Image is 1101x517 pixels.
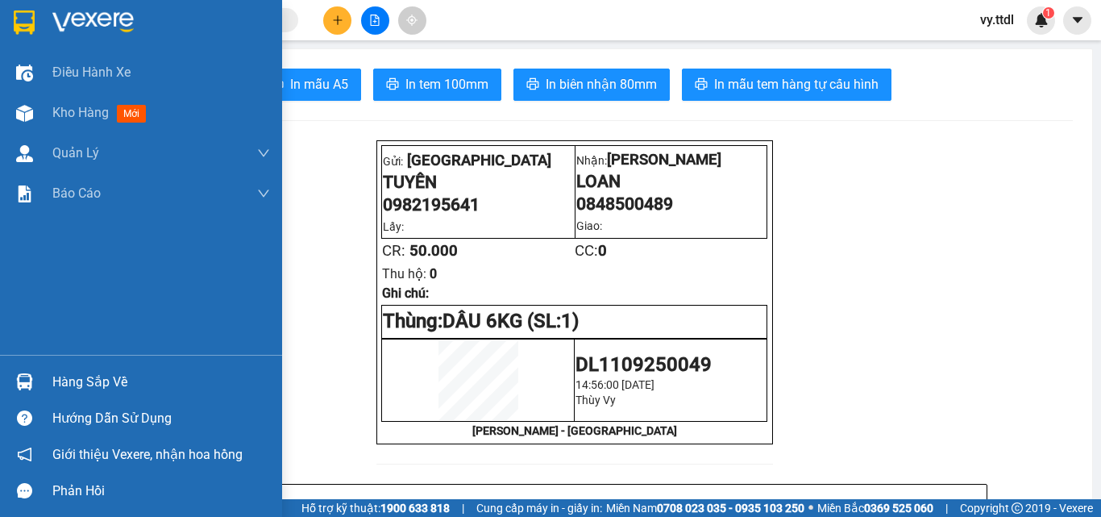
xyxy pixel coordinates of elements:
[407,152,551,169] span: [GEOGRAPHIC_DATA]
[442,310,579,332] span: DÂU 6KG (SL:
[576,171,621,191] span: LOAN
[606,499,804,517] span: Miền Nam
[52,143,99,163] span: Quản Lý
[462,499,464,517] span: |
[189,69,318,92] div: 0848500489
[682,69,891,101] button: printerIn mẫu tem hàng tự cấu hình
[657,502,804,515] strong: 0708 023 035 - 0935 103 250
[332,15,343,26] span: plus
[52,62,131,82] span: Điều hành xe
[373,69,501,101] button: printerIn tem 100mm
[1045,7,1051,19] span: 1
[513,69,670,101] button: printerIn biên nhận 80mm
[323,6,351,35] button: plus
[12,103,37,120] span: CR :
[406,15,418,26] span: aim
[14,69,177,92] div: 0982195641
[1043,7,1054,19] sup: 1
[14,14,39,31] span: Gửi:
[945,499,948,517] span: |
[189,14,318,50] div: [PERSON_NAME]
[361,6,389,35] button: file-add
[14,14,177,50] div: [GEOGRAPHIC_DATA]
[290,74,348,94] span: In mẫu A5
[258,69,361,101] button: printerIn mẫu A5
[383,194,480,215] span: 0982195641
[476,499,602,517] span: Cung cấp máy in - giấy in:
[967,10,1027,30] span: vy.ttdl
[17,483,32,498] span: message
[575,378,654,391] span: 14:56:00 [DATE]
[52,407,270,431] div: Hướng dẫn sử dụng
[386,77,399,93] span: printer
[1012,502,1023,514] span: copyright
[257,147,270,160] span: down
[607,151,721,169] span: [PERSON_NAME]
[382,266,426,281] span: Thu hộ:
[576,194,673,214] span: 0848500489
[17,411,32,426] span: question-circle
[14,50,177,69] div: TUYÊN
[380,502,450,515] strong: 1900 633 818
[575,353,712,376] span: DL1109250049
[695,77,708,93] span: printer
[14,10,35,35] img: logo-vxr
[1063,6,1091,35] button: caret-down
[52,444,243,465] span: Giới thiệu Vexere, nhận hoa hồng
[714,74,879,94] span: In mẫu tem hàng tự cấu hình
[575,394,616,407] span: Thùy Vy
[598,242,607,260] span: 0
[817,499,933,517] span: Miền Bắc
[17,447,32,462] span: notification
[12,102,180,121] div: 50.000
[16,105,33,122] img: warehouse-icon
[383,220,404,233] span: Lấy:
[369,15,380,26] span: file-add
[16,186,33,202] img: solution-icon
[409,242,458,260] span: 50.000
[189,14,227,31] span: Nhận:
[398,6,426,35] button: aim
[301,499,450,517] span: Hỗ trợ kỹ thuật:
[864,502,933,515] strong: 0369 525 060
[405,74,488,94] span: In tem 100mm
[52,105,109,120] span: Kho hàng
[189,50,318,69] div: LOAN
[383,310,442,332] span: Thùng:
[808,505,813,511] span: ⚪️
[16,65,33,81] img: warehouse-icon
[546,74,657,94] span: In biên nhận 80mm
[52,183,101,203] span: Báo cáo
[1034,13,1049,27] img: icon-new-feature
[257,187,270,200] span: down
[575,242,607,260] span: CC:
[526,77,539,93] span: printer
[382,242,405,260] span: CR:
[576,151,767,169] p: Nhận:
[561,310,579,332] span: 1)
[472,424,677,437] strong: [PERSON_NAME] - [GEOGRAPHIC_DATA]
[382,286,429,301] span: Ghi chú:
[16,373,33,390] img: warehouse-icon
[16,145,33,162] img: warehouse-icon
[576,219,602,232] span: Giao:
[1070,13,1085,27] span: caret-down
[383,149,573,169] p: Gửi:
[52,479,270,503] div: Phản hồi
[383,172,437,192] span: TUYÊN
[430,266,437,281] span: 0
[117,105,146,123] span: mới
[52,370,270,394] div: Hàng sắp về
